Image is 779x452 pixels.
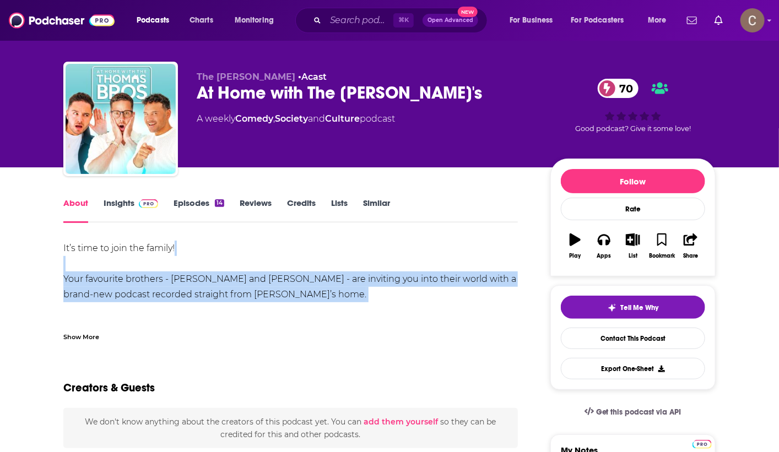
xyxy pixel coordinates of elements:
[683,253,698,259] div: Share
[306,8,498,33] div: Search podcasts, credits, & more...
[298,72,327,82] span: •
[9,10,115,31] img: Podchaser - Follow, Share and Rate Podcasts
[331,198,348,223] a: Lists
[619,226,647,266] button: List
[609,79,639,98] span: 70
[85,417,496,439] span: We don't know anything about the creators of this podcast yet . You can so they can be credited f...
[596,407,681,417] span: Get this podcast via API
[597,253,612,259] div: Apps
[502,12,567,29] button: open menu
[561,358,705,379] button: Export One-Sheet
[647,226,676,266] button: Bookmark
[182,12,220,29] a: Charts
[275,113,308,124] a: Society
[393,13,414,28] span: ⌘ K
[190,13,213,28] span: Charts
[589,226,618,266] button: Apps
[197,112,395,126] div: A weekly podcast
[740,8,765,32] img: User Profile
[629,253,637,259] div: List
[129,12,183,29] button: open menu
[564,12,640,29] button: open menu
[710,11,727,30] a: Show notifications dropdown
[458,7,478,17] span: New
[287,198,316,223] a: Credits
[364,417,438,426] button: add them yourself
[561,226,589,266] button: Play
[576,399,690,426] a: Get this podcast via API
[561,296,705,319] button: tell me why sparkleTell Me Why
[235,13,274,28] span: Monitoring
[240,198,272,223] a: Reviews
[570,253,581,259] div: Play
[139,199,158,208] img: Podchaser Pro
[550,72,716,140] div: 70Good podcast? Give it some love!
[197,72,295,82] span: The [PERSON_NAME]
[137,13,169,28] span: Podcasts
[66,64,176,174] img: At Home with The Thomas Bro's
[510,13,553,28] span: For Business
[677,226,705,266] button: Share
[621,303,659,312] span: Tell Me Why
[649,253,675,259] div: Bookmark
[423,14,478,27] button: Open AdvancedNew
[640,12,680,29] button: open menu
[325,113,360,124] a: Culture
[235,113,273,124] a: Comedy
[740,8,765,32] span: Logged in as clay.bolton
[693,440,712,449] img: Podchaser Pro
[174,198,224,223] a: Episodes14
[561,169,705,193] button: Follow
[740,8,765,32] button: Show profile menu
[308,113,325,124] span: and
[301,72,327,82] a: Acast
[428,18,473,23] span: Open Advanced
[326,12,393,29] input: Search podcasts, credits, & more...
[561,198,705,220] div: Rate
[63,198,88,223] a: About
[227,12,288,29] button: open menu
[648,13,667,28] span: More
[561,328,705,349] a: Contact This Podcast
[598,79,639,98] a: 70
[693,438,712,449] a: Pro website
[363,198,390,223] a: Similar
[608,303,616,312] img: tell me why sparkle
[575,124,691,133] span: Good podcast? Give it some love!
[571,13,624,28] span: For Podcasters
[104,198,158,223] a: InsightsPodchaser Pro
[683,11,701,30] a: Show notifications dropdown
[273,113,275,124] span: ,
[63,381,155,395] h2: Creators & Guests
[215,199,224,207] div: 14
